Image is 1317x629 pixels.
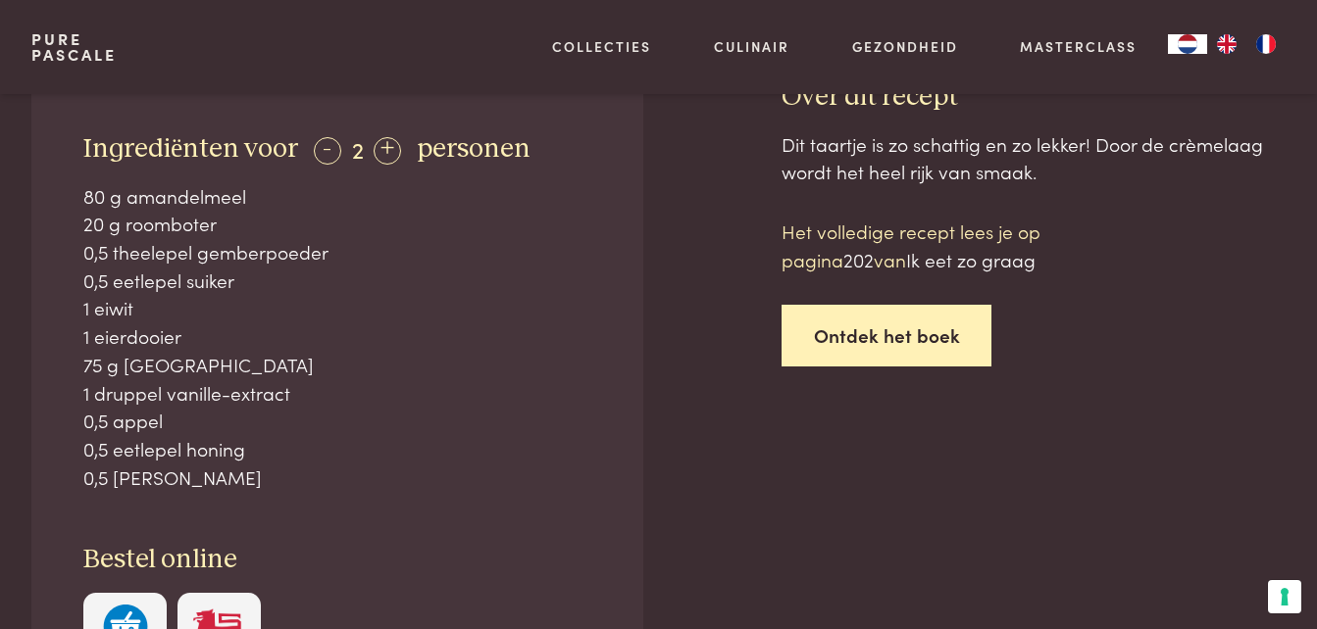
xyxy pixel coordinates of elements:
a: NL [1168,34,1207,54]
a: EN [1207,34,1246,54]
div: Dit taartje is zo schattig en zo lekker! Door de crèmelaag wordt het heel rijk van smaak. [782,130,1286,186]
a: Culinair [714,36,789,57]
span: 2 [352,132,364,165]
a: Ontdek het boek [782,305,992,366]
div: 1 eierdooier [83,322,590,351]
div: 20 g roomboter [83,210,590,238]
div: 0,5 eetlepel honing [83,435,590,463]
h3: Bestel online [83,543,590,577]
a: PurePascale [31,31,117,63]
div: 0,5 eetlepel suiker [83,266,590,295]
h3: Over dit recept [782,80,1286,115]
a: Gezondheid [852,36,958,57]
span: personen [417,135,531,163]
a: Collecties [552,36,651,57]
aside: Language selected: Nederlands [1168,34,1286,54]
span: Ik eet zo graag [906,246,1036,272]
div: 75 g [GEOGRAPHIC_DATA] [83,351,590,379]
div: Language [1168,34,1207,54]
ul: Language list [1207,34,1286,54]
div: 1 druppel vanille-extract [83,379,590,408]
div: - [314,137,341,165]
div: 80 g amandelmeel [83,182,590,211]
p: Het volledige recept lees je op pagina van [782,218,1115,273]
span: 202 [843,246,874,272]
div: 0,5 [PERSON_NAME] [83,463,590,492]
div: 0,5 appel [83,407,590,435]
div: 1 eiwit [83,294,590,322]
a: Masterclass [1020,36,1137,57]
div: 0,5 theelepel gemberpoeder [83,238,590,266]
span: Ingrediënten voor [83,135,298,163]
button: Uw voorkeuren voor toestemming voor trackingtechnologieën [1268,580,1301,613]
a: FR [1246,34,1286,54]
div: + [374,137,401,165]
